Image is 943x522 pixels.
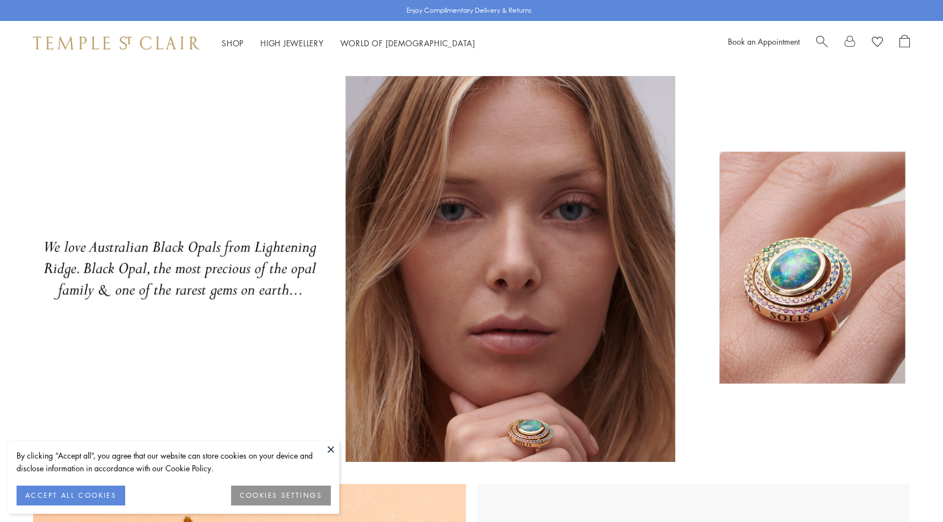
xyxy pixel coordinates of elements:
img: Temple St. Clair [33,36,200,50]
button: COOKIES SETTINGS [231,486,331,505]
div: By clicking “Accept all”, you agree that our website can store cookies on your device and disclos... [17,449,331,475]
a: High JewelleryHigh Jewellery [260,37,324,49]
a: View Wishlist [872,35,883,51]
p: Enjoy Complimentary Delivery & Returns [406,5,532,16]
nav: Main navigation [222,36,475,50]
a: World of [DEMOGRAPHIC_DATA]World of [DEMOGRAPHIC_DATA] [340,37,475,49]
a: ShopShop [222,37,244,49]
button: ACCEPT ALL COOKIES [17,486,125,505]
a: Open Shopping Bag [899,35,910,51]
a: Search [816,35,828,51]
iframe: Gorgias live chat messenger [888,470,932,511]
a: Book an Appointment [728,36,800,47]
